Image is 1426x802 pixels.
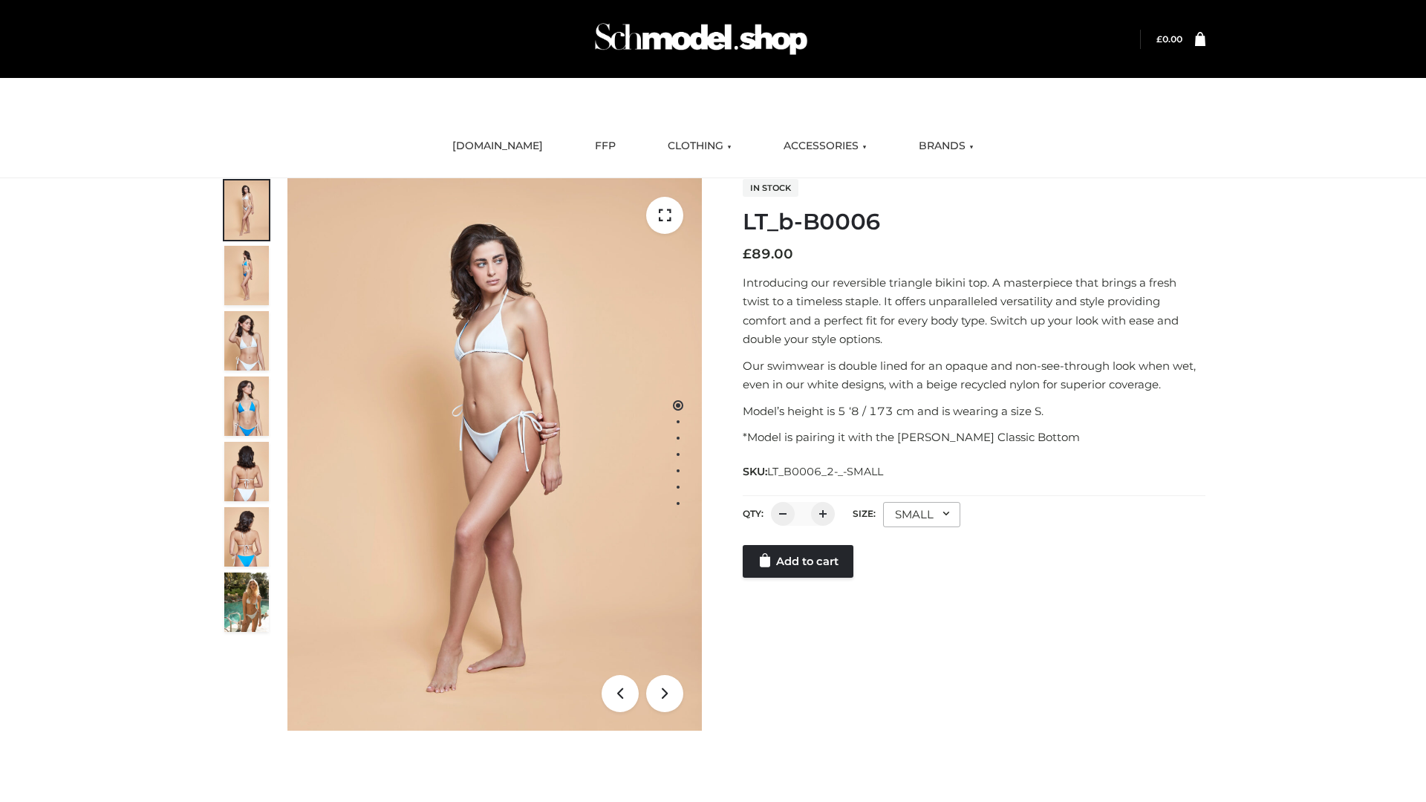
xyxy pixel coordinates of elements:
p: *Model is pairing it with the [PERSON_NAME] Classic Bottom [743,428,1205,447]
a: [DOMAIN_NAME] [441,130,554,163]
p: Introducing our reversible triangle bikini top. A masterpiece that brings a fresh twist to a time... [743,273,1205,349]
p: Our swimwear is double lined for an opaque and non-see-through look when wet, even in our white d... [743,356,1205,394]
a: Add to cart [743,545,853,578]
span: In stock [743,179,798,197]
div: SMALL [883,502,960,527]
label: QTY: [743,508,764,519]
img: ArielClassicBikiniTop_CloudNine_AzureSky_OW114ECO_1 [287,178,702,731]
img: ArielClassicBikiniTop_CloudNine_AzureSky_OW114ECO_7-scaled.jpg [224,442,269,501]
h1: LT_b-B0006 [743,209,1205,235]
img: ArielClassicBikiniTop_CloudNine_AzureSky_OW114ECO_8-scaled.jpg [224,507,269,567]
a: BRANDS [908,130,985,163]
a: ACCESSORIES [772,130,878,163]
span: SKU: [743,463,885,480]
img: Arieltop_CloudNine_AzureSky2.jpg [224,573,269,632]
p: Model’s height is 5 ‘8 / 173 cm and is wearing a size S. [743,402,1205,421]
img: ArielClassicBikiniTop_CloudNine_AzureSky_OW114ECO_3-scaled.jpg [224,311,269,371]
span: £ [743,246,752,262]
a: CLOTHING [657,130,743,163]
span: £ [1156,33,1162,45]
img: ArielClassicBikiniTop_CloudNine_AzureSky_OW114ECO_1-scaled.jpg [224,180,269,240]
a: £0.00 [1156,33,1182,45]
bdi: 89.00 [743,246,793,262]
label: Size: [853,508,876,519]
span: LT_B0006_2-_-SMALL [767,465,883,478]
bdi: 0.00 [1156,33,1182,45]
img: Schmodel Admin 964 [590,10,813,68]
img: ArielClassicBikiniTop_CloudNine_AzureSky_OW114ECO_4-scaled.jpg [224,376,269,436]
img: ArielClassicBikiniTop_CloudNine_AzureSky_OW114ECO_2-scaled.jpg [224,246,269,305]
a: FFP [584,130,627,163]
